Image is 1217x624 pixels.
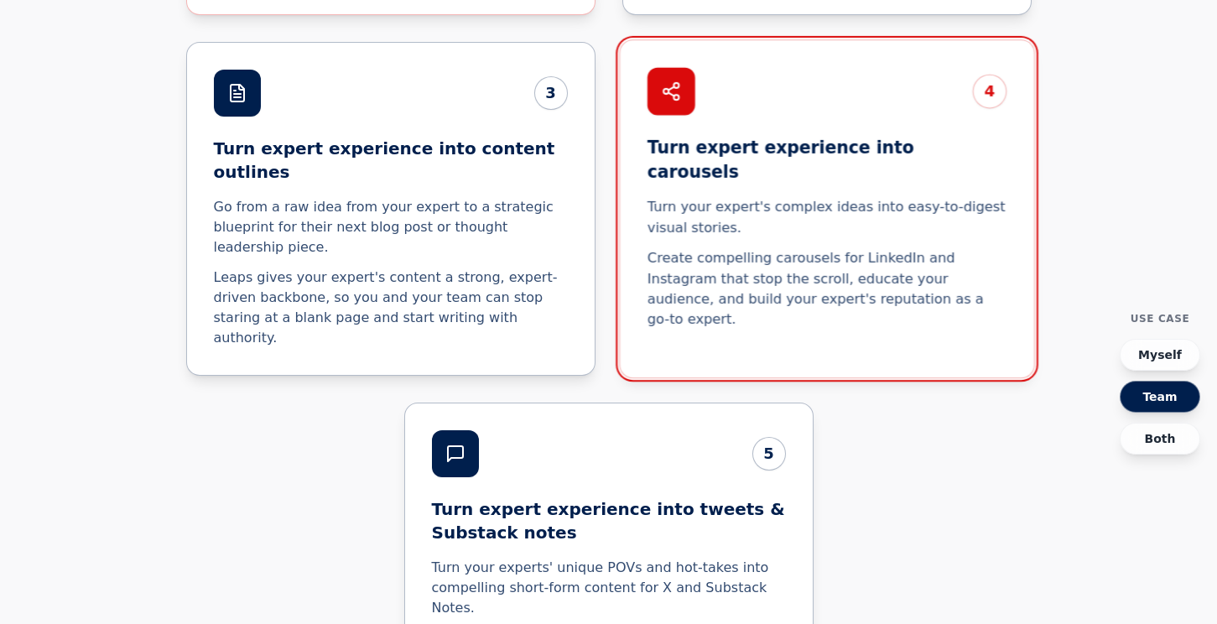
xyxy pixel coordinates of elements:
p: Leaps gives your expert's content a strong, expert-driven backbone, so you and your team can stop... [214,268,568,348]
button: Team [1120,381,1200,413]
div: 4 [972,75,1006,109]
p: Turn your expert's complex ideas into easy-to-digest visual stories. [647,197,1006,238]
button: Myself [1120,339,1200,371]
h4: Use Case [1131,312,1190,325]
div: 5 [752,437,786,471]
h3: Turn expert experience into tweets & Substack notes [432,497,786,544]
h3: Turn expert experience into content outlines [214,137,568,184]
h3: Turn expert experience into carousels [647,136,1006,184]
p: Turn your experts' unique POVs and hot-takes into compelling short-form content for X and Substac... [432,558,786,618]
div: 3 [534,76,568,110]
button: Both [1120,423,1200,455]
p: Create compelling carousels for LinkedIn and Instagram that stop the scroll, educate your audienc... [647,248,1006,330]
p: Go from a raw idea from your expert to a strategic blueprint for their next blog post or thought ... [214,197,568,257]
